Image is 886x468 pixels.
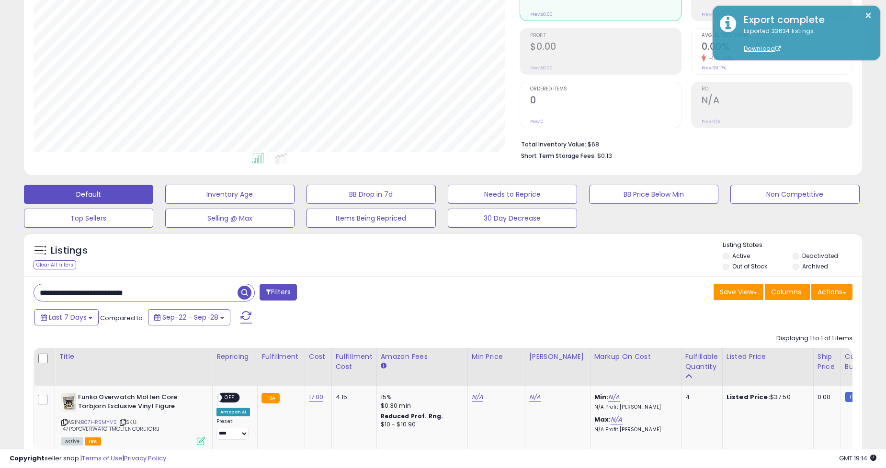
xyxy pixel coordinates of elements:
[732,262,767,270] label: Out of Stock
[309,392,324,402] a: 17.00
[685,393,715,401] div: 4
[165,185,295,204] button: Inventory Age
[611,415,622,424] a: N/A
[521,138,845,149] li: $68
[448,185,577,204] button: Needs to Reprice
[608,392,620,402] a: N/A
[49,312,87,322] span: Last 7 Days
[162,312,218,322] span: Sep-22 - Sep-28
[737,13,873,27] div: Export complete
[61,393,76,412] img: 41h-Te4khdL._SL40_.jpg
[702,11,720,17] small: Prev: N/A
[702,65,726,71] small: Prev: 69.17%
[51,244,88,257] h5: Listings
[702,33,852,38] span: Avg. Buybox Share
[336,352,373,372] div: Fulfillment Cost
[802,252,838,260] label: Deactivated
[594,404,674,411] p: N/A Profit [PERSON_NAME]
[737,27,873,54] div: Exported 33634 listings.
[148,309,230,325] button: Sep-22 - Sep-28
[594,426,674,433] p: N/A Profit [PERSON_NAME]
[597,151,612,160] span: $0.13
[727,393,806,401] div: $37.50
[261,352,300,362] div: Fulfillment
[818,393,833,401] div: 0.00
[530,41,681,54] h2: $0.00
[723,241,862,250] p: Listing States:
[771,287,801,297] span: Columns
[309,352,328,362] div: Cost
[727,392,770,401] b: Listed Price:
[307,209,436,228] button: Items Being Repriced
[594,352,677,362] div: Markup on Cost
[381,393,460,401] div: 15%
[381,412,443,420] b: Reduced Prof. Rng.
[744,45,781,53] a: Download
[845,392,863,402] small: FBM
[765,284,810,300] button: Columns
[811,284,852,300] button: Actions
[100,313,144,323] span: Compared to:
[727,352,809,362] div: Listed Price
[381,401,460,410] div: $0.30 min
[24,185,153,204] button: Default
[216,408,250,416] div: Amazon AI
[34,260,76,269] div: Clear All Filters
[307,185,436,204] button: BB Drop in 7d
[521,140,586,148] b: Total Inventory Value:
[685,352,718,372] div: Fulfillable Quantity
[34,309,99,325] button: Last 7 Days
[529,392,541,402] a: N/A
[594,392,609,401] b: Min:
[472,392,483,402] a: N/A
[216,352,253,362] div: Repricing
[10,454,166,463] div: seller snap | |
[530,11,553,17] small: Prev: $0.00
[10,454,45,463] strong: Copyright
[530,87,681,92] span: Ordered Items
[472,352,521,362] div: Min Price
[702,87,852,92] span: ROI
[82,454,123,463] a: Terms of Use
[261,393,279,403] small: FBA
[529,352,586,362] div: [PERSON_NAME]
[590,348,681,386] th: The percentage added to the cost of goods (COGS) that forms the calculator for Min & Max prices.
[61,393,205,444] div: ASIN:
[165,209,295,228] button: Selling @ Max
[78,393,194,413] b: Funko Overwatch Molten Core Torbjorn Exclusive Vinyl Figure
[818,352,837,372] div: Ship Price
[381,362,386,370] small: Amazon Fees.
[839,454,876,463] span: 2025-10-6 19:14 GMT
[714,284,763,300] button: Save View
[59,352,208,362] div: Title
[530,65,553,71] small: Prev: $0.00
[702,95,852,108] h2: N/A
[24,209,153,228] button: Top Sellers
[81,418,117,426] a: B07HR5MYVS
[124,454,166,463] a: Privacy Policy
[336,393,369,401] div: 4.15
[381,421,460,429] div: $10 - $10.90
[85,437,101,446] span: FBA
[730,185,860,204] button: Non Competitive
[802,262,828,270] label: Archived
[706,55,733,62] small: -100.00%
[776,334,852,343] div: Displaying 1 to 1 of 1 items
[702,41,852,54] h2: 0.00%
[732,252,750,260] label: Active
[448,209,577,228] button: 30 Day Decrease
[530,95,681,108] h2: 0
[216,418,250,440] div: Preset:
[530,33,681,38] span: Profit
[381,352,464,362] div: Amazon Fees
[702,119,720,124] small: Prev: N/A
[61,418,159,433] span: | SKU: 147POPOVERWATCHMOLTENCORETORB
[864,10,872,22] button: ×
[222,394,237,402] span: OFF
[521,152,596,160] b: Short Term Storage Fees:
[530,119,544,124] small: Prev: 0
[594,415,611,424] b: Max:
[61,437,83,446] span: All listings currently available for purchase on Amazon
[589,185,718,204] button: BB Price Below Min
[260,284,297,301] button: Filters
